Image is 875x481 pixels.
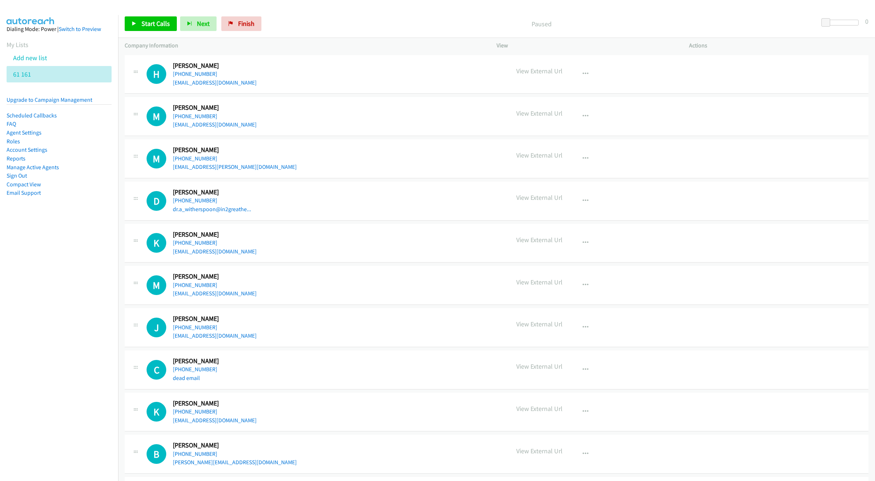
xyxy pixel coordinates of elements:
[147,191,166,211] div: The call is yet to be attempted
[173,290,257,297] a: [EMAIL_ADDRESS][DOMAIN_NAME]
[147,360,166,380] div: The call is yet to be attempted
[173,324,217,331] a: [PHONE_NUMBER]
[147,149,166,168] div: The call is yet to be attempted
[173,197,217,204] a: [PHONE_NUMBER]
[147,106,166,126] h1: M
[516,319,563,329] p: View External Url
[497,41,676,50] p: View
[141,19,170,28] span: Start Calls
[147,444,166,464] div: The call is yet to be attempted
[173,272,256,281] h2: [PERSON_NAME]
[147,233,166,253] div: The call is yet to be attempted
[173,70,217,77] a: [PHONE_NUMBER]
[7,146,47,153] a: Account Settings
[125,41,483,50] p: Company Information
[147,360,166,380] h1: C
[7,40,28,49] a: My Lists
[173,332,257,339] a: [EMAIL_ADDRESS][DOMAIN_NAME]
[173,450,217,457] a: [PHONE_NUMBER]
[7,172,27,179] a: Sign Out
[13,70,31,78] a: 61 161
[221,16,261,31] a: Finish
[516,446,563,456] p: View External Url
[173,188,256,197] h2: [PERSON_NAME]
[173,417,257,424] a: [EMAIL_ADDRESS][DOMAIN_NAME]
[147,191,166,211] h1: D
[825,20,859,26] div: Delay between calls (in seconds)
[516,404,563,414] p: View External Url
[173,357,256,365] h2: [PERSON_NAME]
[516,235,563,245] p: View External Url
[147,444,166,464] h1: B
[516,108,563,118] p: View External Url
[147,402,166,422] h1: K
[173,104,256,112] h2: [PERSON_NAME]
[516,150,563,160] p: View External Url
[147,402,166,422] div: The call is yet to be attempted
[173,62,256,70] h2: [PERSON_NAME]
[7,112,57,119] a: Scheduled Callbacks
[173,146,256,154] h2: [PERSON_NAME]
[147,149,166,168] h1: M
[173,230,256,239] h2: [PERSON_NAME]
[59,26,101,32] a: Switch to Preview
[516,66,563,76] p: View External Url
[516,361,563,371] p: View External Url
[865,16,868,26] div: 0
[7,138,20,145] a: Roles
[173,441,256,450] h2: [PERSON_NAME]
[147,318,166,337] h1: J
[173,79,257,86] a: [EMAIL_ADDRESS][DOMAIN_NAME]
[13,54,47,62] a: Add new list
[173,282,217,288] a: [PHONE_NUMBER]
[173,206,251,213] a: dr.a_witherspoon@in2greathe...
[173,113,217,120] a: [PHONE_NUMBER]
[147,64,166,84] div: The call is yet to be attempted
[173,239,217,246] a: [PHONE_NUMBER]
[7,129,42,136] a: Agent Settings
[173,366,217,373] a: [PHONE_NUMBER]
[271,19,812,29] p: Paused
[147,106,166,126] div: The call is yet to be attempted
[147,318,166,337] div: The call is yet to be attempted
[173,408,217,415] a: [PHONE_NUMBER]
[125,16,177,31] a: Start Calls
[173,459,297,466] a: [PERSON_NAME][EMAIL_ADDRESS][DOMAIN_NAME]
[7,155,26,162] a: Reports
[516,277,563,287] p: View External Url
[7,96,92,103] a: Upgrade to Campaign Management
[7,181,41,188] a: Compact View
[173,121,257,128] a: [EMAIL_ADDRESS][DOMAIN_NAME]
[197,19,210,28] span: Next
[173,399,256,408] h2: [PERSON_NAME]
[516,193,563,202] p: View External Url
[173,163,297,170] a: [EMAIL_ADDRESS][PERSON_NAME][DOMAIN_NAME]
[147,275,166,295] h1: M
[173,155,217,162] a: [PHONE_NUMBER]
[147,64,166,84] h1: H
[7,25,112,34] div: Dialing Mode: Power |
[238,19,254,28] span: Finish
[7,189,41,196] a: Email Support
[147,233,166,253] h1: K
[173,375,200,381] a: dead email
[180,16,217,31] button: Next
[173,315,256,323] h2: [PERSON_NAME]
[173,248,257,255] a: [EMAIL_ADDRESS][DOMAIN_NAME]
[7,164,59,171] a: Manage Active Agents
[7,120,16,127] a: FAQ
[147,275,166,295] div: The call is yet to be attempted
[689,41,868,50] p: Actions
